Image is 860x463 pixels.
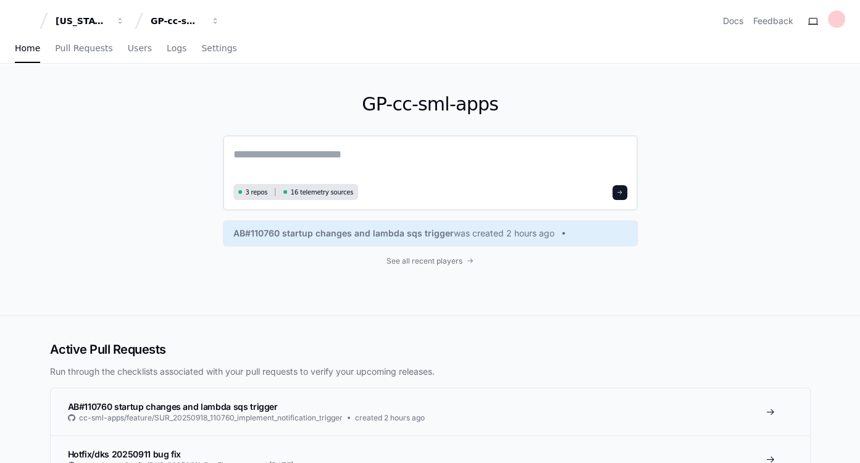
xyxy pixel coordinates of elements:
[454,227,554,240] span: was created 2 hours ago
[79,413,343,423] span: cc-sml-apps/feature/SUR_20250918_110760_implement_notification_trigger
[291,188,353,197] span: 16 telemetry sources
[146,10,225,32] button: GP-cc-sml-apps
[68,449,182,459] span: Hotfix/dks 20250911 bug fix
[15,44,40,52] span: Home
[233,227,627,240] a: AB#110760 startup changes and lambda sqs triggerwas created 2 hours ago
[51,388,810,435] a: AB#110760 startup changes and lambda sqs triggercc-sml-apps/feature/SUR_20250918_110760_implement...
[55,44,112,52] span: Pull Requests
[56,15,109,27] div: [US_STATE] Pacific
[55,35,112,63] a: Pull Requests
[355,413,425,423] span: created 2 hours ago
[68,401,278,412] span: AB#110760 startup changes and lambda sqs trigger
[128,35,152,63] a: Users
[386,256,462,266] span: See all recent players
[753,15,793,27] button: Feedback
[50,341,811,358] h2: Active Pull Requests
[223,256,638,266] a: See all recent players
[201,35,236,63] a: Settings
[51,10,130,32] button: [US_STATE] Pacific
[246,188,268,197] span: 3 repos
[128,44,152,52] span: Users
[201,44,236,52] span: Settings
[223,93,638,115] h1: GP-cc-sml-apps
[50,365,811,378] p: Run through the checklists associated with your pull requests to verify your upcoming releases.
[151,15,204,27] div: GP-cc-sml-apps
[167,35,186,63] a: Logs
[15,35,40,63] a: Home
[723,15,743,27] a: Docs
[167,44,186,52] span: Logs
[233,227,454,240] span: AB#110760 startup changes and lambda sqs trigger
